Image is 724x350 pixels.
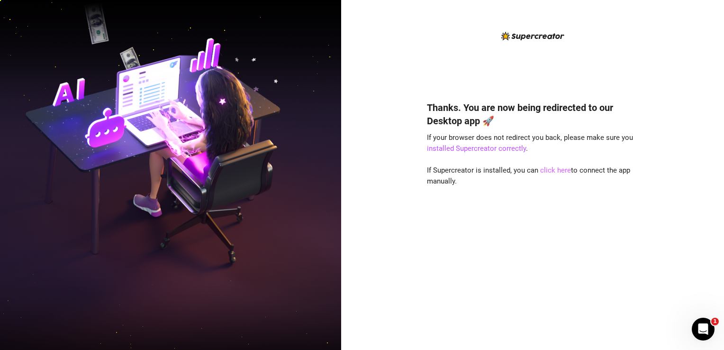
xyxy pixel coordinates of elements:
[501,32,564,40] img: logo-BBDzfeDw.svg
[427,166,630,186] span: If Supercreator is installed, you can to connect the app manually.
[427,133,633,153] span: If your browser does not redirect you back, please make sure you .
[427,101,638,128] h4: Thanks. You are now being redirected to our Desktop app 🚀
[692,318,715,341] iframe: Intercom live chat
[540,166,571,175] a: click here
[711,318,719,325] span: 1
[427,144,526,153] a: installed Supercreator correctly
